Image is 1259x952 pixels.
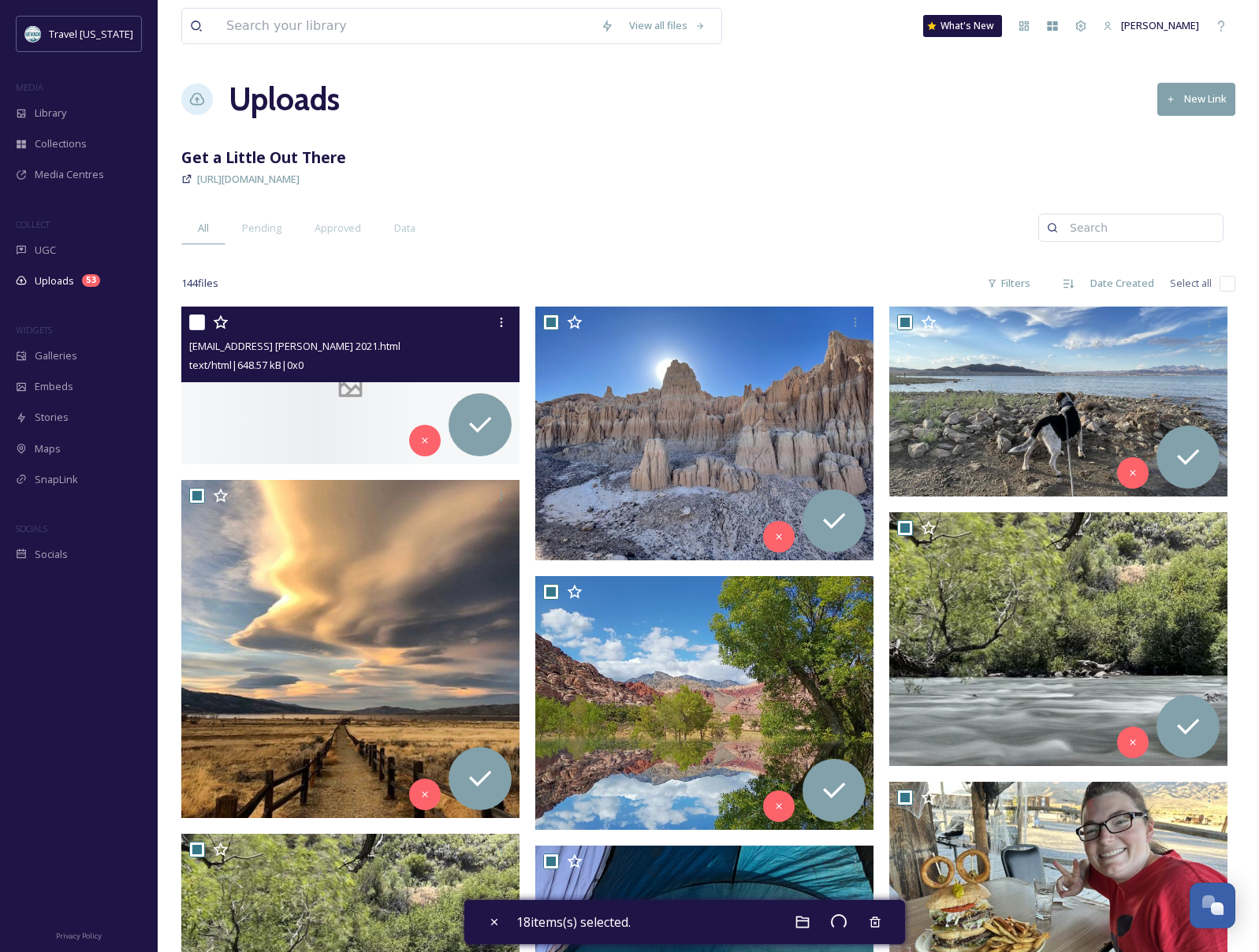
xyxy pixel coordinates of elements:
a: [URL][DOMAIN_NAME] [197,169,300,188]
input: Search [1062,212,1215,244]
span: text/html | 648.57 kB | 0 x 0 [189,358,304,372]
span: Privacy Policy [56,931,102,941]
span: Select all [1170,276,1212,291]
img: ext_1758645933.259151_melanie.lopez.nv@gmail.com-IMG_3476 (1).jpg [535,307,873,560]
a: [PERSON_NAME] [1095,10,1207,41]
span: Travel [US_STATE] [49,27,133,41]
div: 53 [82,274,100,287]
div: Date Created [1082,268,1162,299]
span: Stories [35,410,69,425]
span: MEDIA [16,81,43,93]
span: Maps [35,441,61,456]
span: Media Centres [35,167,104,182]
span: Collections [35,136,87,151]
img: ext_1758560817.940889_Jlevickas@hotmail.com-inbound3218277462021889929.jpg [535,576,873,830]
span: Uploads [35,273,74,288]
span: All [198,221,209,236]
span: Approved [315,221,361,236]
span: SnapLink [35,472,78,487]
strong: Get a Little Out There [181,147,346,168]
img: ext_1758603130.41276_stonefree@cox.net-BrandoLakeMead.heic [889,307,1227,496]
button: Open Chat [1190,883,1235,928]
span: Pending [242,221,281,236]
span: Data [394,221,415,236]
a: View all files [621,10,713,41]
div: Filters [979,268,1038,299]
img: ext_1758555112.060715_monterey2@gmail.com-IMG_8491.jpeg [889,512,1227,766]
input: Search your library [218,9,593,43]
img: ext_1758600420.747626_casandramellow@hotmail.com-6AA79200-242C-40C3-B5E9-4A4CD1287AB0.jpeg [181,480,520,818]
a: What's New [923,15,1002,37]
span: SOCIALS [16,522,47,534]
span: Galleries [35,348,77,363]
span: [URL][DOMAIN_NAME] [197,172,300,186]
span: 144 file s [181,276,218,291]
span: [PERSON_NAME] [1121,18,1199,32]
span: Socials [35,547,68,562]
span: Embeds [35,379,73,394]
span: [EMAIL_ADDRESS] [PERSON_NAME] 2021.html [189,339,400,353]
img: download.jpeg [25,26,41,42]
span: Library [35,106,66,121]
span: 18 items(s) selected. [516,913,631,932]
a: Privacy Policy [56,925,102,944]
button: New Link [1157,83,1235,115]
span: COLLECT [16,218,50,230]
span: WIDGETS [16,324,52,336]
a: Uploads [229,76,340,123]
span: UGC [35,243,56,258]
